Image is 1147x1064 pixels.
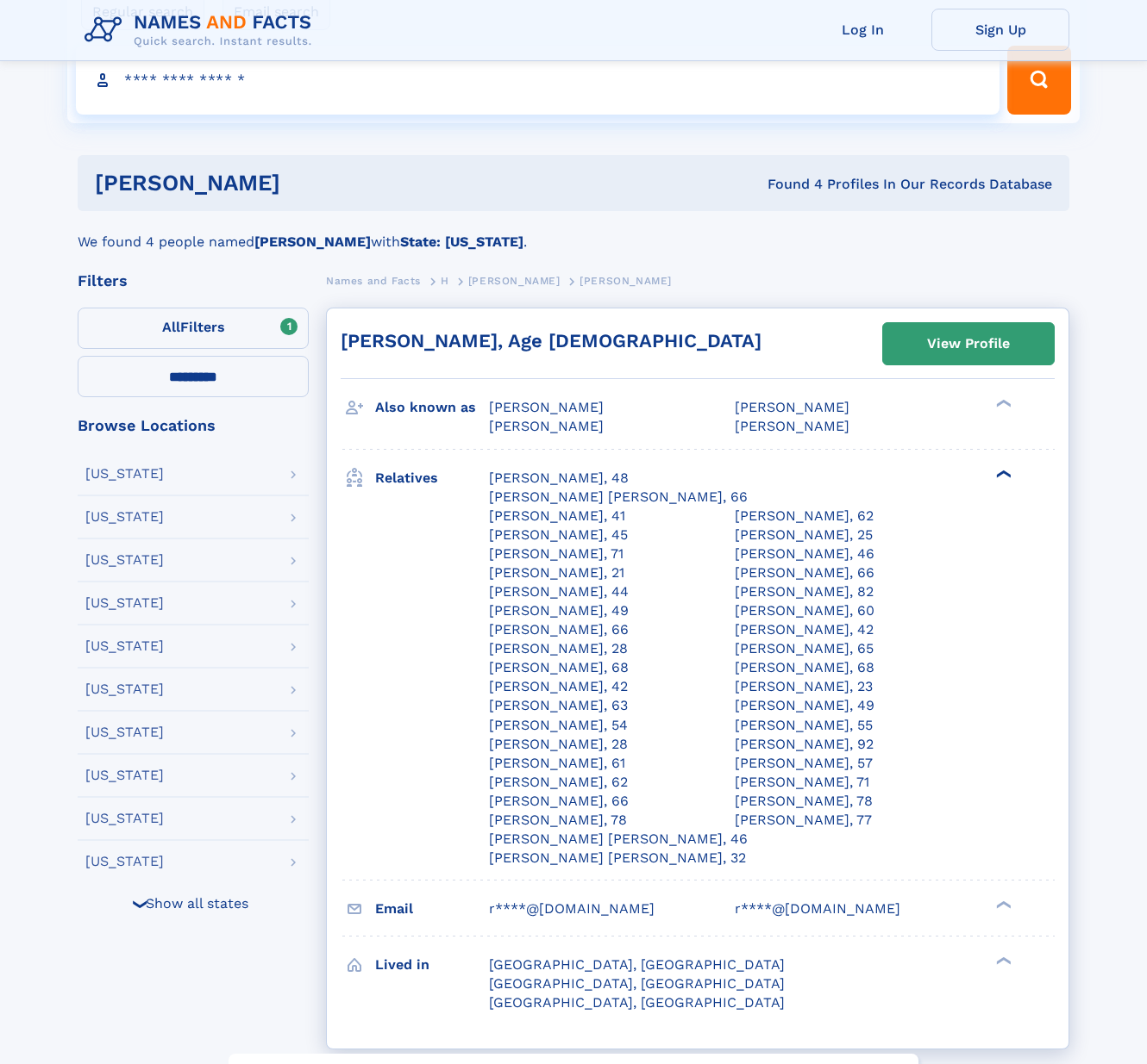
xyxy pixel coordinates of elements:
[735,563,874,582] a: [PERSON_NAME], 66
[468,270,561,291] a: [PERSON_NAME]
[489,792,629,811] a: [PERSON_NAME], 66
[735,658,874,677] a: [PERSON_NAME], 68
[489,620,629,639] div: [PERSON_NAME], 66
[85,855,164,868] div: [US_STATE]
[735,696,874,715] div: [PERSON_NAME], 49
[992,899,1012,911] div: ❯
[489,994,785,1011] span: [GEOGRAPHIC_DATA], [GEOGRAPHIC_DATA]
[735,507,874,526] a: [PERSON_NAME], 62
[735,754,873,773] a: [PERSON_NAME], 57
[992,398,1012,409] div: ❯
[489,526,628,544] div: [PERSON_NAME], 45
[735,601,874,620] div: [PERSON_NAME], 60
[489,658,629,677] a: [PERSON_NAME], 68
[735,811,872,830] div: [PERSON_NAME], 77
[992,955,1012,967] div: ❯
[489,469,629,488] div: [PERSON_NAME], 48
[489,696,628,715] a: [PERSON_NAME], 63
[85,725,164,739] div: [US_STATE]
[883,323,1054,364] a: View Profile
[489,563,624,582] a: [PERSON_NAME], 21
[78,418,309,433] div: Browse Locations
[162,319,180,335] span: All
[489,677,628,696] a: [PERSON_NAME], 42
[85,768,164,782] div: [US_STATE]
[85,553,164,567] div: [US_STATE]
[735,544,874,563] a: [PERSON_NAME], 46
[85,467,164,481] div: [US_STATE]
[489,956,785,973] span: [GEOGRAPHIC_DATA], [GEOGRAPHIC_DATA]
[489,830,748,849] a: [PERSON_NAME] [PERSON_NAME], 46
[735,526,873,544] a: [PERSON_NAME], 25
[254,233,371,250] b: [PERSON_NAME]
[735,792,873,811] a: [PERSON_NAME], 78
[489,849,746,868] a: [PERSON_NAME] [PERSON_NAME], 32
[489,488,748,507] div: [PERSON_NAME] [PERSON_NAME], 66
[735,773,869,792] a: [PERSON_NAME], 71
[489,735,628,754] a: [PERSON_NAME], 28
[489,582,629,601] a: [PERSON_NAME], 44
[735,677,873,696] a: [PERSON_NAME], 23
[78,308,309,349] label: Filters
[341,330,762,352] a: [PERSON_NAME], Age [DEMOGRAPHIC_DATA]
[489,754,625,773] a: [PERSON_NAME], 61
[85,682,164,696] div: [US_STATE]
[85,639,164,653] div: [US_STATE]
[489,601,629,620] a: [PERSON_NAME], 49
[489,639,628,658] a: [PERSON_NAME], 28
[326,270,421,291] a: Names and Facts
[489,811,627,830] a: [PERSON_NAME], 78
[931,9,1069,51] a: Sign Up
[1007,46,1071,115] button: Search Button
[441,270,449,291] a: H
[76,46,1000,115] input: search input
[580,275,672,287] span: [PERSON_NAME]
[489,773,628,792] a: [PERSON_NAME], 62
[400,233,523,250] b: State: [US_STATE]
[735,399,849,415] span: [PERSON_NAME]
[735,620,874,639] a: [PERSON_NAME], 42
[793,9,931,51] a: Log In
[735,418,849,434] span: [PERSON_NAME]
[489,507,625,526] a: [PERSON_NAME], 41
[85,596,164,610] div: [US_STATE]
[992,468,1012,479] div: ❯
[735,735,874,754] div: [PERSON_NAME], 92
[735,639,874,658] a: [PERSON_NAME], 65
[375,894,489,924] h3: Email
[78,882,309,924] div: Show all states
[489,975,785,992] span: [GEOGRAPHIC_DATA], [GEOGRAPHIC_DATA]
[78,7,326,53] img: Logo Names and Facts
[85,510,164,524] div: [US_STATE]
[489,716,628,735] a: [PERSON_NAME], 54
[489,868,764,887] a: [PERSON_NAME] [PERSON_NAME] JR, 71
[489,544,624,563] a: [PERSON_NAME], 71
[735,582,874,601] a: [PERSON_NAME], 82
[468,275,561,287] span: [PERSON_NAME]
[489,399,604,415] span: [PERSON_NAME]
[78,211,1069,252] div: We found 4 people named with .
